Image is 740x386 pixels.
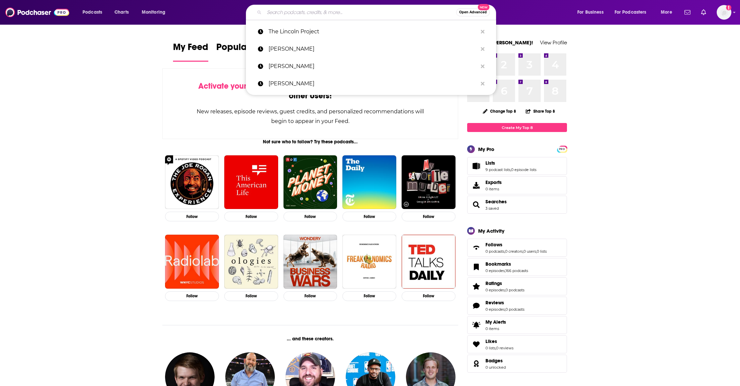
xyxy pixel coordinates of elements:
[467,157,567,175] span: Lists
[469,320,483,330] span: My Alerts
[717,5,731,20] span: Logged in as SchulmanPR
[165,155,219,209] img: The Joe Rogan Experience
[402,235,456,289] img: TED Talks Daily
[610,7,656,18] button: open menu
[173,41,208,57] span: My Feed
[485,280,502,286] span: Ratings
[469,340,483,349] a: Likes
[717,5,731,20] button: Show profile menu
[523,249,523,254] span: ,
[573,7,612,18] button: open menu
[485,199,507,205] a: Searches
[246,40,496,58] a: [PERSON_NAME]
[478,228,504,234] div: My Activity
[252,5,502,20] div: Search podcasts, credits, & more...
[505,307,524,312] a: 0 podcasts
[485,261,511,267] span: Bookmarks
[137,7,174,18] button: open menu
[485,179,502,185] span: Exports
[505,288,505,292] span: ,
[467,258,567,276] span: Bookmarks
[5,6,69,19] img: Podchaser - Follow, Share and Rate Podcasts
[485,319,506,325] span: My Alerts
[558,147,566,152] span: PRO
[173,41,208,62] a: My Feed
[682,7,693,18] a: Show notifications dropdown
[467,176,567,194] a: Exports
[469,181,483,190] span: Exports
[485,242,502,248] span: Follows
[196,81,425,101] div: by following Podcasts, Creators, Lists, and other Users!
[485,249,504,254] a: 0 podcasts
[496,346,513,350] a: 0 reviews
[469,282,483,291] a: Ratings
[505,249,523,254] a: 0 creators
[469,161,483,171] a: Lists
[525,105,555,118] button: Share Top 8
[661,8,672,17] span: More
[485,300,524,306] a: Reviews
[485,326,506,331] span: 0 items
[485,307,505,312] a: 0 episodes
[456,8,490,16] button: Open AdvancedNew
[505,268,505,273] span: ,
[165,212,219,221] button: Follow
[469,359,483,368] a: Badges
[726,5,731,10] svg: Add a profile image
[485,358,506,364] a: Badges
[216,41,273,62] a: Popular Feed
[485,346,495,350] a: 0 lists
[698,7,709,18] a: Show notifications dropdown
[216,41,273,57] span: Popular Feed
[162,139,458,145] div: Not sure who to follow? Try these podcasts...
[283,155,337,209] img: Planet Money
[402,155,456,209] img: My Favorite Murder with Karen Kilgariff and Georgia Hardstark
[485,206,499,211] a: 3 saved
[485,300,504,306] span: Reviews
[485,288,505,292] a: 0 episodes
[283,235,337,289] img: Business Wars
[717,5,731,20] img: User Profile
[485,338,513,344] a: Likes
[246,58,496,75] a: [PERSON_NAME]
[467,277,567,295] span: Ratings
[485,280,524,286] a: Ratings
[540,39,567,46] a: View Profile
[224,155,278,209] img: This American Life
[269,23,477,40] p: The Lincoln Project
[78,7,111,18] button: open menu
[467,335,567,353] span: Likes
[469,301,483,310] a: Reviews
[342,235,396,289] img: Freakonomics Radio
[142,8,165,17] span: Monitoring
[467,355,567,373] span: Badges
[165,291,219,301] button: Follow
[485,261,528,267] a: Bookmarks
[269,58,477,75] p: Norah O’Donnell
[485,187,502,191] span: 0 items
[283,212,337,221] button: Follow
[342,155,396,209] img: The Daily
[485,268,505,273] a: 0 episodes
[485,358,503,364] span: Badges
[224,291,278,301] button: Follow
[536,249,537,254] span: ,
[505,268,528,273] a: 166 podcasts
[511,167,536,172] a: 0 episode lists
[467,316,567,334] a: My Alerts
[485,242,547,248] a: Follows
[615,8,647,17] span: For Podcasters
[269,75,477,92] p: Norah O’Donnell
[469,243,483,252] a: Follows
[478,146,494,152] div: My Pro
[537,249,547,254] a: 0 lists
